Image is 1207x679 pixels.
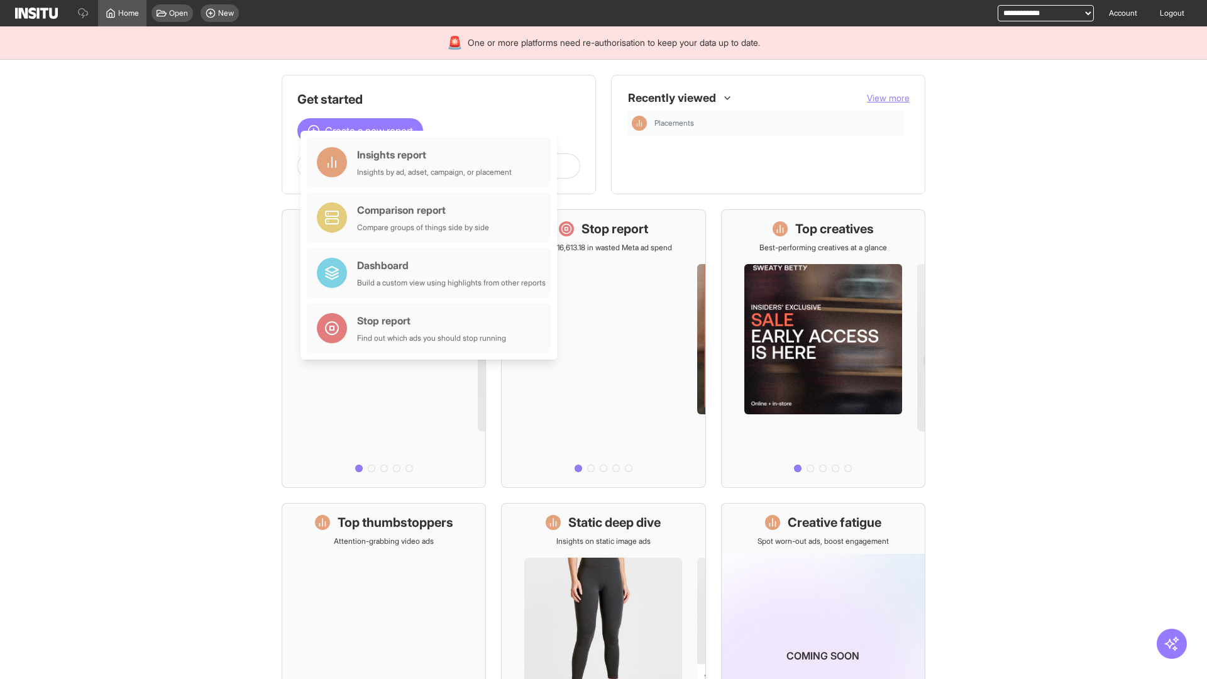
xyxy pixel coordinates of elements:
[297,91,580,108] h1: Get started
[867,92,910,103] span: View more
[338,514,453,531] h1: Top thumbstoppers
[357,333,506,343] div: Find out which ads you should stop running
[357,313,506,328] div: Stop report
[297,118,423,143] button: Create a new report
[334,536,434,546] p: Attention-grabbing video ads
[654,118,900,128] span: Placements
[568,514,661,531] h1: Static deep dive
[282,209,486,488] a: What's live nowSee all active ads instantly
[357,278,546,288] div: Build a custom view using highlights from other reports
[581,220,648,238] h1: Stop report
[118,8,139,18] span: Home
[721,209,925,488] a: Top creativesBest-performing creatives at a glance
[501,209,705,488] a: Stop reportSave £16,613.18 in wasted Meta ad spend
[556,536,651,546] p: Insights on static image ads
[357,258,546,273] div: Dashboard
[447,34,463,52] div: 🚨
[218,8,234,18] span: New
[795,220,874,238] h1: Top creatives
[867,92,910,104] button: View more
[357,223,489,233] div: Compare groups of things side by side
[759,243,887,253] p: Best-performing creatives at a glance
[654,118,694,128] span: Placements
[357,167,512,177] div: Insights by ad, adset, campaign, or placement
[357,202,489,218] div: Comparison report
[468,36,760,49] span: One or more platforms need re-authorisation to keep your data up to date.
[534,243,672,253] p: Save £16,613.18 in wasted Meta ad spend
[357,147,512,162] div: Insights report
[169,8,188,18] span: Open
[632,116,647,131] div: Insights
[325,123,413,138] span: Create a new report
[15,8,58,19] img: Logo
